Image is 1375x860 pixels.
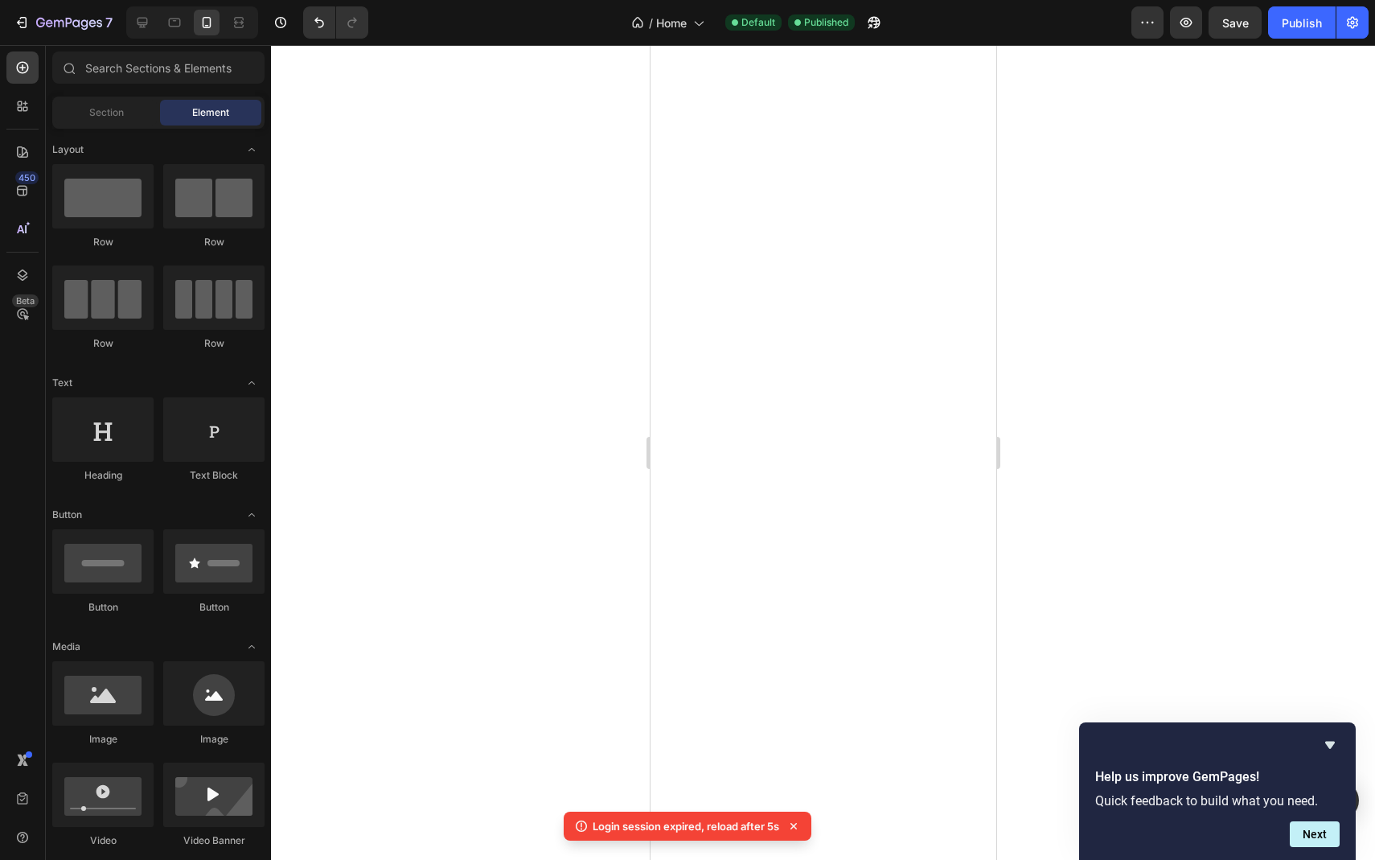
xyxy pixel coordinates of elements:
div: Video Banner [163,833,265,848]
button: Hide survey [1320,735,1340,755]
span: Button [52,508,82,522]
span: Media [52,640,80,654]
span: Save [1222,16,1249,30]
p: Quick feedback to build what you need. [1095,793,1340,809]
button: Save [1209,6,1262,39]
span: Layout [52,142,84,157]
span: Toggle open [239,634,265,660]
div: Beta [12,294,39,307]
span: Section [89,105,124,120]
div: Button [52,600,154,615]
p: Login session expired, reload after 5s [593,818,779,834]
span: Published [804,15,848,30]
div: Undo/Redo [303,6,368,39]
div: Video [52,833,154,848]
div: Row [163,336,265,351]
span: Default [741,15,775,30]
span: Element [192,105,229,120]
p: 7 [105,13,113,32]
div: Row [52,235,154,249]
button: 7 [6,6,120,39]
div: Publish [1282,14,1322,31]
div: 450 [15,171,39,184]
input: Search Sections & Elements [52,51,265,84]
span: Home [656,14,687,31]
button: Publish [1268,6,1336,39]
div: Row [163,235,265,249]
div: Row [52,336,154,351]
span: Text [52,376,72,390]
button: Next question [1290,821,1340,847]
h2: Help us improve GemPages! [1095,767,1340,787]
div: Image [163,732,265,747]
div: Heading [52,468,154,483]
span: Toggle open [239,502,265,528]
span: Toggle open [239,137,265,163]
iframe: Design area [651,45,996,860]
div: Help us improve GemPages! [1095,735,1340,847]
div: Text Block [163,468,265,483]
div: Button [163,600,265,615]
span: / [649,14,653,31]
span: Toggle open [239,370,265,396]
div: Image [52,732,154,747]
